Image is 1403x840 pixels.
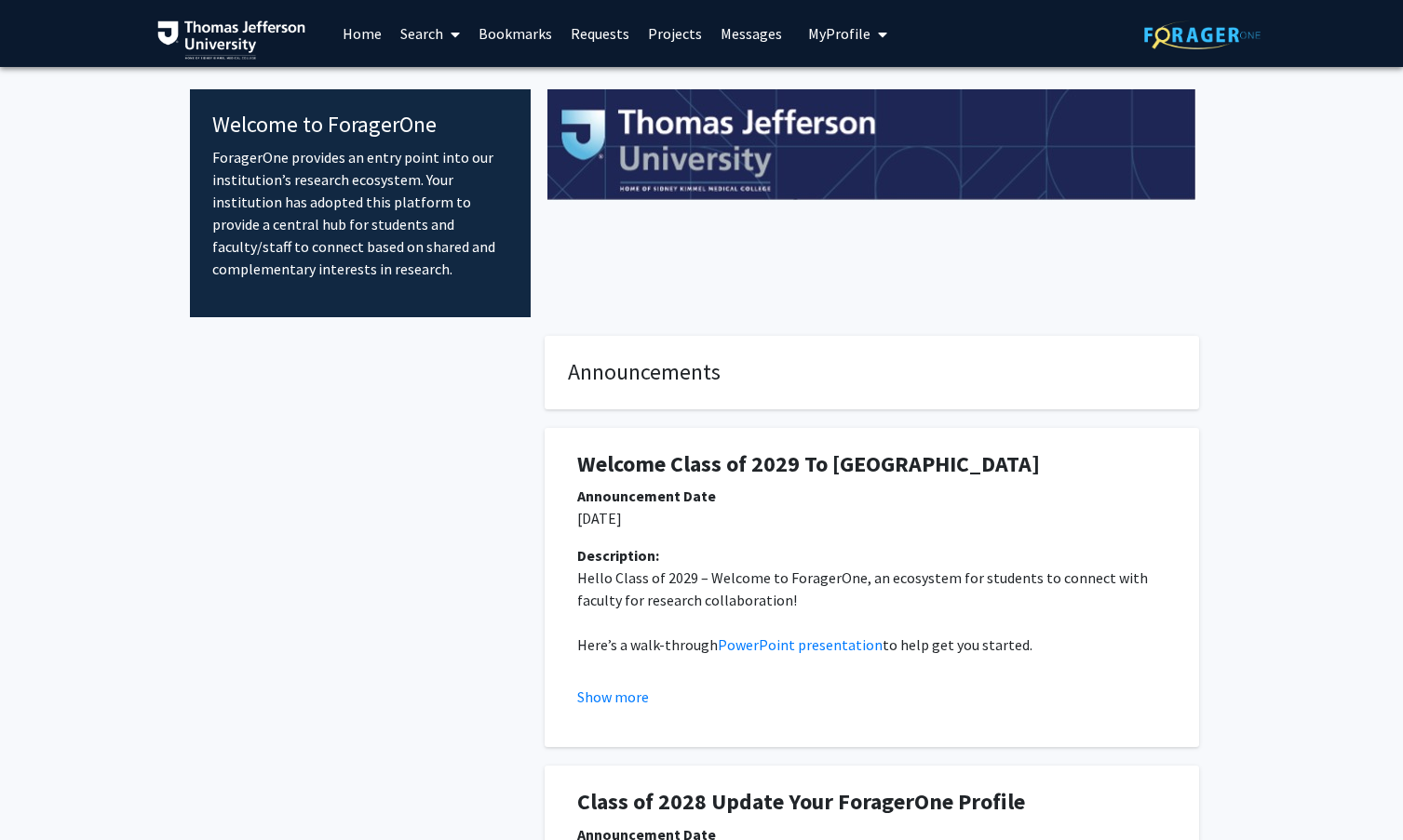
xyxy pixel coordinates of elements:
[568,359,1176,386] h4: Announcements
[711,1,791,66] a: Messages
[212,146,509,280] p: ForagerOne provides an entry point into our institution’s research ecosystem. Your institution ha...
[561,1,639,66] a: Requests
[577,567,1167,611] p: Hello Class of 2029 – Welcome to ForagerOne, an ecosystem for students to connect with faculty fo...
[639,1,711,66] a: Projects
[577,686,649,708] button: Show more
[469,1,561,66] a: Bookmarks
[577,485,1167,507] div: Announcement Date
[14,756,79,826] iframe: Chat
[577,451,1167,478] h1: Welcome Class of 2029 To [GEOGRAPHIC_DATA]
[808,24,870,43] span: My Profile
[333,1,391,66] a: Home
[577,789,1167,816] h1: Class of 2028 Update Your ForagerOne Profile
[212,112,509,139] h4: Welcome to ForagerOne
[577,544,1167,567] div: Description:
[577,507,1167,529] p: [DATE]
[718,635,883,654] a: PowerPoint presentation
[577,633,1167,656] p: Here’s a walk-through to help get you started.
[1144,20,1261,49] img: ForagerOne Logo
[547,89,1196,201] img: Cover Image
[391,1,469,66] a: Search
[157,20,306,60] img: Thomas Jefferson University Logo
